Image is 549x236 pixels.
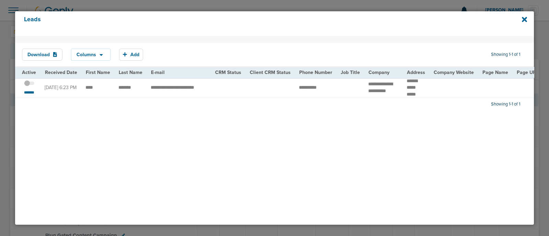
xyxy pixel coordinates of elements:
[151,70,165,75] span: E-mail
[119,49,143,61] button: Add
[22,49,62,61] button: Download
[491,101,520,107] span: Showing 1-1 of 1
[336,67,364,78] th: Job Title
[22,70,36,75] span: Active
[40,78,81,98] td: [DATE] 6:23 PM
[478,67,512,78] th: Page Name
[364,67,402,78] th: Company
[215,70,241,75] span: CRM Status
[130,52,139,58] span: Add
[429,67,478,78] th: Company Website
[517,70,538,75] span: Page URL
[402,67,429,78] th: Address
[45,70,77,75] span: Received Date
[24,16,477,32] h4: Leads
[86,70,110,75] span: First Name
[299,70,332,75] span: Phone Number
[245,67,295,78] th: Client CRM Status
[119,70,142,75] span: Last Name
[491,52,520,58] span: Showing 1-1 of 1
[77,52,96,57] span: Columns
